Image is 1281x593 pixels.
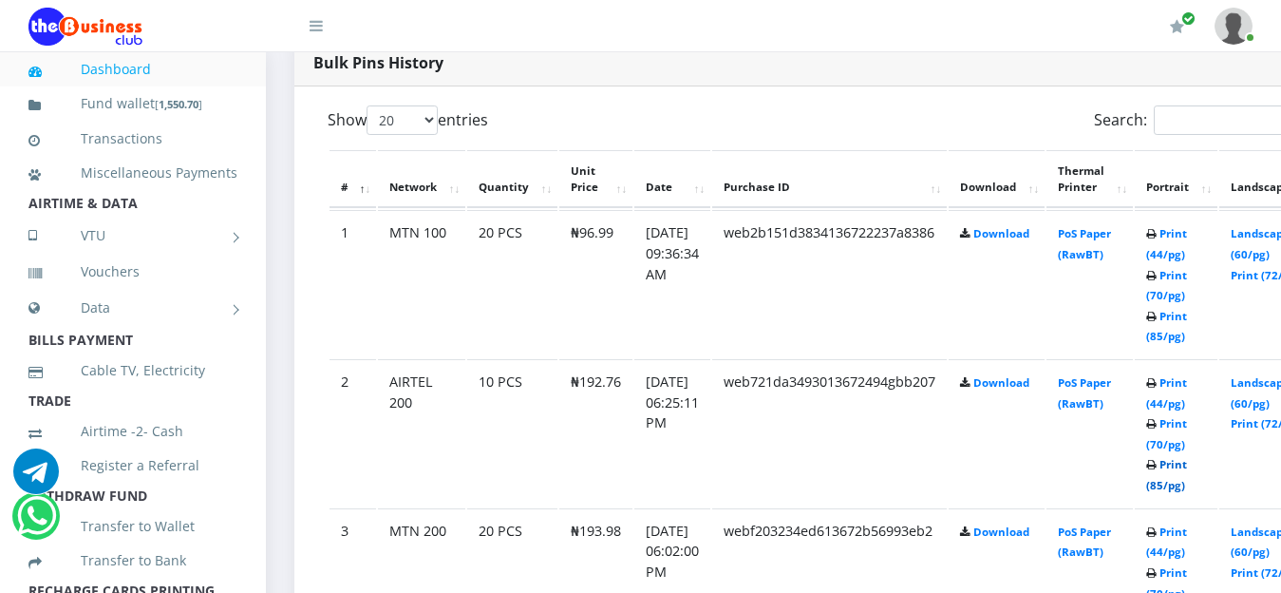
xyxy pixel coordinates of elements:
[159,97,198,111] b: 1,550.70
[28,82,237,126] a: Fund wallet[1,550.70]
[634,210,710,357] td: [DATE] 09:36:34 AM
[378,359,465,507] td: AIRTEL 200
[973,525,1029,539] a: Download
[378,150,465,209] th: Network: activate to sort column ascending
[367,105,438,135] select: Showentries
[28,539,237,583] a: Transfer to Bank
[28,8,142,46] img: Logo
[973,375,1029,390] a: Download
[28,48,237,91] a: Dashboard
[634,150,710,209] th: Date: activate to sort column ascending
[28,444,237,488] a: Register a Referral
[712,150,947,209] th: Purchase ID: activate to sort column ascending
[378,210,465,357] td: MTN 100
[949,150,1045,209] th: Download: activate to sort column ascending
[28,410,237,453] a: Airtime -2- Cash
[712,210,947,357] td: web2b151d3834136722237a8386
[28,349,237,392] a: Cable TV, Electricity
[1058,525,1111,560] a: PoS Paper (RawBT)
[634,359,710,507] td: [DATE] 06:25:11 PM
[28,117,237,161] a: Transactions
[1146,457,1187,492] a: Print (85/pg)
[1146,416,1187,451] a: Print (70/pg)
[467,210,557,357] td: 20 PCS
[28,212,237,259] a: VTU
[1146,309,1187,344] a: Print (85/pg)
[330,150,376,209] th: #: activate to sort column descending
[1046,150,1133,209] th: Thermal Printer: activate to sort column ascending
[559,359,632,507] td: ₦192.76
[467,150,557,209] th: Quantity: activate to sort column ascending
[1170,19,1184,34] i: Renew/Upgrade Subscription
[1146,375,1187,411] a: Print (44/pg)
[17,507,56,539] a: Chat for support
[1215,8,1253,45] img: User
[559,150,632,209] th: Unit Price: activate to sort column ascending
[28,505,237,548] a: Transfer to Wallet
[330,210,376,357] td: 1
[1146,525,1187,560] a: Print (44/pg)
[467,359,557,507] td: 10 PCS
[559,210,632,357] td: ₦96.99
[973,226,1029,240] a: Download
[28,151,237,195] a: Miscellaneous Payments
[330,359,376,507] td: 2
[28,250,237,294] a: Vouchers
[1146,268,1187,303] a: Print (70/pg)
[1058,226,1111,261] a: PoS Paper (RawBT)
[328,105,488,135] label: Show entries
[313,52,443,73] strong: Bulk Pins History
[28,284,237,332] a: Data
[1146,226,1187,261] a: Print (44/pg)
[1135,150,1217,209] th: Portrait: activate to sort column ascending
[1181,11,1196,26] span: Renew/Upgrade Subscription
[13,463,59,494] a: Chat for support
[155,97,202,111] small: [ ]
[1058,375,1111,411] a: PoS Paper (RawBT)
[712,359,947,507] td: web721da3493013672494gbb207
